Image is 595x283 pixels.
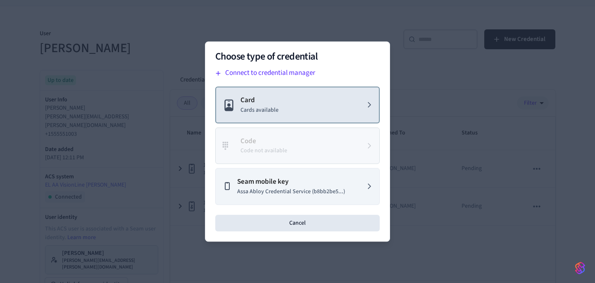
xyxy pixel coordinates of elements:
button: CardCards available [215,86,380,123]
p: Seam mobile key [237,177,345,187]
button: Cancel [215,215,380,231]
button: Connect to credential manager [212,67,380,80]
button: CodeCode not available [215,127,380,164]
h2: Choose type of credential [215,52,380,62]
p: Code not available [240,146,287,155]
p: Assa Abloy Credential Service (b8bb2be5...) [237,187,345,196]
button: Seam mobile keyAssa Abloy Credential Service (b8bb2be5...) [215,168,380,205]
p: Cards available [240,106,278,115]
p: Code [240,136,287,147]
p: Card [240,95,278,106]
img: SeamLogoGradient.69752ec5.svg [575,261,585,275]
